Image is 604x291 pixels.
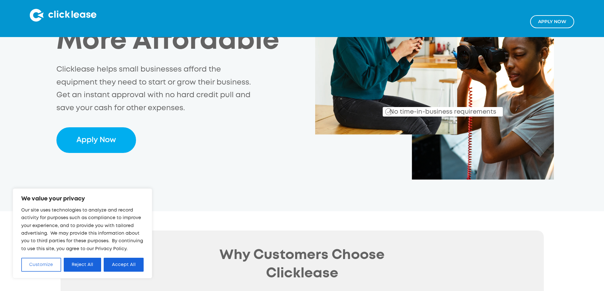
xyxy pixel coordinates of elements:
p: Clicklease helps small businesses afford the equipment they need to start or grow their business.... [56,63,255,115]
p: We value your privacy [21,195,144,203]
button: Accept All [104,258,144,272]
button: Reject All [64,258,101,272]
img: Clicklease logo [30,9,96,22]
div: We value your privacy [13,188,152,278]
img: Checkmark_callout [385,108,392,115]
button: Customize [21,258,61,272]
a: Apply Now [56,127,136,153]
span: Our site uses technologies to analyze and record activity for purposes such as compliance to impr... [21,208,143,251]
h2: Why Customers Choose Clicklease [185,246,420,283]
div: No time-in-business requirements [353,101,503,117]
a: Apply NOw [530,15,574,28]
